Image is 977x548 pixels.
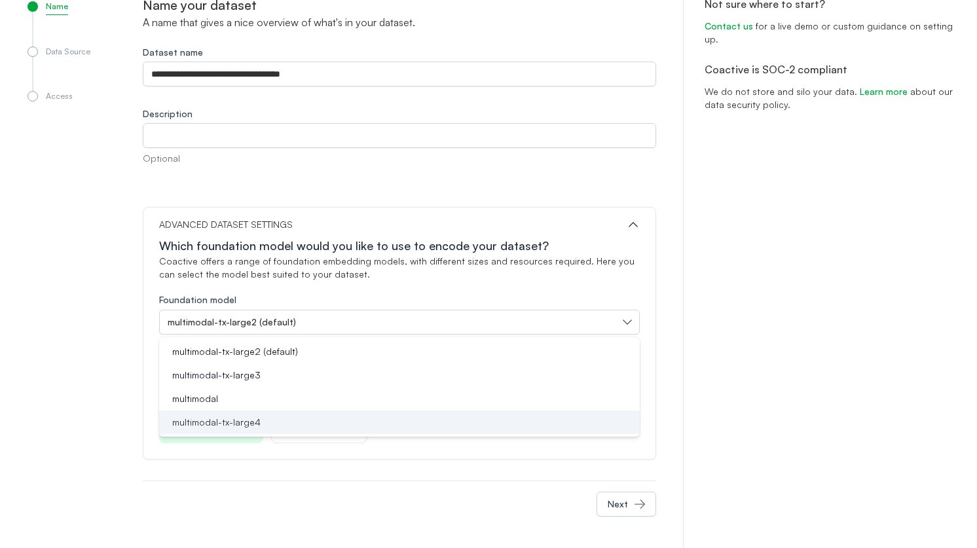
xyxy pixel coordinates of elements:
[159,236,640,255] p: Which foundation model would you like to use to encode your dataset?
[172,416,261,429] span: multimodal-tx-large4
[172,345,298,358] span: multimodal-tx-large2 (default)
[143,107,656,120] label: Description
[159,255,640,281] p: Coactive offers a range of foundation embedding models, with different sizes and resources requir...
[597,492,656,517] button: Next
[46,1,68,15] p: Name
[172,369,261,382] span: multimodal-tx-large3
[172,392,218,405] span: multimodal
[705,77,956,127] p: We do not store and silo your data. about our data security policy.
[159,363,640,387] li: multimodal-tx-large3
[143,46,656,59] label: Dataset name
[159,218,640,231] button: ADVANCED DATASET SETTINGS
[159,387,640,411] li: multimodal
[46,91,73,104] p: Access
[705,20,753,31] a: Contact us
[159,218,293,231] p: ADVANCED DATASET SETTINGS
[608,498,628,511] div: Next
[143,152,656,165] div: Optional
[159,411,640,434] li: multimodal-tx-large4
[705,62,956,77] h2: Coactive is SOC-2 compliant
[705,12,956,62] p: for a live demo or custom guidance on setting up.
[159,294,236,305] label: Foundation model
[860,86,908,97] a: Learn more
[159,310,640,335] button: multimodal-tx-large2 (default)
[46,46,90,60] p: Data Source
[159,340,640,363] li: multimodal-tx-large2 (default)
[168,316,296,329] span: multimodal-tx-large2 (default)
[159,337,640,437] ul: multimodal-tx-large2 (default)
[143,14,656,30] p: A name that gives a nice overview of what's in your dataset.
